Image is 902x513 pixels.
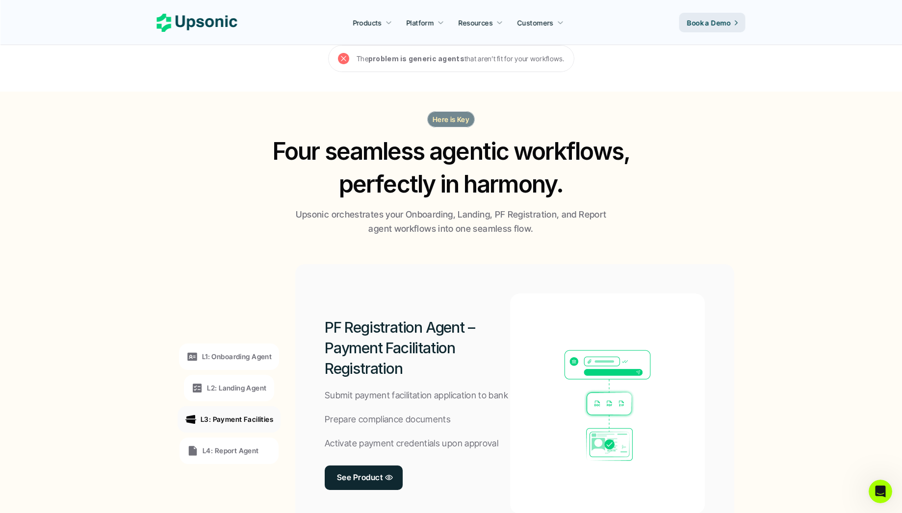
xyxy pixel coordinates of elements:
[325,437,498,451] p: Activate payment credentials upon approval
[325,317,510,379] h2: PF Registration Agent – Payment Facilitation Registration
[202,351,272,362] p: L1: Onboarding Agent
[368,54,464,63] strong: problem is generic agents
[263,135,640,200] h2: Four seamless agentic workflows, perfectly in harmony.
[353,18,382,28] p: Products
[203,445,259,456] p: L4: Report Agent
[679,13,746,32] a: Book a Demo
[433,114,470,124] p: Here is Key
[201,414,273,424] p: L3: Payment Facilities
[207,383,266,393] p: L2: Landing Agent
[325,389,508,403] p: Submit payment facilitation application to bank
[517,18,554,28] p: Customers
[325,465,403,490] a: See Product
[687,18,731,28] p: Book a Demo
[357,52,565,65] p: The that aren’t fit for your workflows.
[347,14,398,31] a: Products
[325,413,451,427] p: Prepare compliance documents
[869,480,892,503] iframe: Intercom live chat
[337,470,383,485] p: See Product
[459,18,493,28] p: Resources
[406,18,434,28] p: Platform
[292,208,611,236] p: Upsonic orchestrates your Onboarding, Landing, PF Registration, and Report agent workflows into o...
